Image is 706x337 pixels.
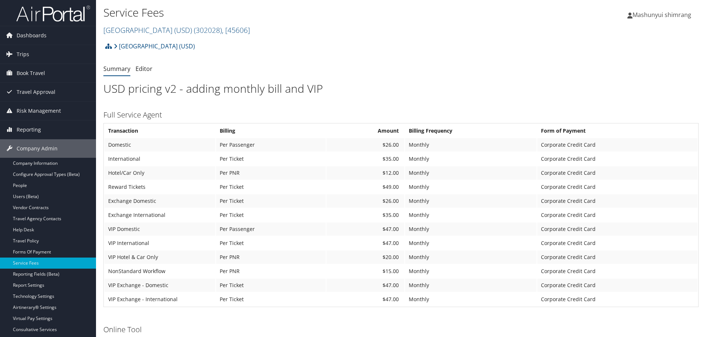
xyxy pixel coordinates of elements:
td: Monthly [405,208,537,222]
th: Transaction [104,124,215,137]
td: VIP Exchange - International [104,293,215,306]
span: Reporting [17,120,41,139]
td: VIP International [104,236,215,250]
td: Monthly [405,194,537,208]
td: International [104,152,215,166]
td: Exchange International [104,208,215,222]
td: Per Ticket [216,180,326,194]
td: Monthly [405,180,537,194]
td: Corporate Credit Card [537,265,698,278]
td: VIP Hotel & Car Only [104,251,215,264]
td: $47.00 [326,293,405,306]
a: [GEOGRAPHIC_DATA] (USD) [103,25,250,35]
th: Amount [326,124,405,137]
span: Book Travel [17,64,45,82]
td: Domestic [104,138,215,152]
td: Per Passenger [216,222,326,236]
td: Monthly [405,236,537,250]
h1: USD pricing v2 - adding monthly bill and VIP [103,81,699,96]
td: Corporate Credit Card [537,152,698,166]
h3: Full Service Agent [103,110,699,120]
td: $35.00 [326,152,405,166]
td: Corporate Credit Card [537,194,698,208]
span: Company Admin [17,139,58,158]
h3: Online Tool [103,324,699,335]
td: Per Ticket [216,236,326,250]
td: VIP Exchange - Domestic [104,279,215,292]
td: $47.00 [326,222,405,236]
a: Mashunyui shimrang [627,4,699,26]
td: Per PNR [216,166,326,180]
span: Dashboards [17,26,47,45]
h1: Service Fees [103,5,500,20]
a: Summary [103,65,130,73]
span: Mashunyui shimrang [633,11,691,19]
td: Corporate Credit Card [537,208,698,222]
span: Travel Approval [17,83,55,101]
td: Corporate Credit Card [537,166,698,180]
td: Per Ticket [216,279,326,292]
td: Monthly [405,166,537,180]
td: $12.00 [326,166,405,180]
td: Corporate Credit Card [537,222,698,236]
td: $26.00 [326,138,405,152]
td: Per Ticket [216,208,326,222]
th: Billing [216,124,326,137]
td: $15.00 [326,265,405,278]
td: $35.00 [326,208,405,222]
td: Reward Tickets [104,180,215,194]
td: Corporate Credit Card [537,236,698,250]
td: $47.00 [326,236,405,250]
td: Hotel/Car Only [104,166,215,180]
td: Corporate Credit Card [537,251,698,264]
td: $20.00 [326,251,405,264]
td: Corporate Credit Card [537,138,698,152]
td: Monthly [405,293,537,306]
span: ( 302028 ) [194,25,222,35]
td: Corporate Credit Card [537,180,698,194]
td: Monthly [405,265,537,278]
td: $47.00 [326,279,405,292]
td: $26.00 [326,194,405,208]
a: Editor [136,65,152,73]
td: Per Ticket [216,293,326,306]
td: Monthly [405,152,537,166]
span: Trips [17,45,29,64]
td: Per Passenger [216,138,326,152]
th: Billing Frequency [405,124,537,137]
td: Monthly [405,138,537,152]
td: Monthly [405,279,537,292]
img: airportal-logo.png [16,5,90,22]
td: Per Ticket [216,194,326,208]
td: Per PNR [216,251,326,264]
span: , [ 45606 ] [222,25,250,35]
td: Corporate Credit Card [537,279,698,292]
td: Per PNR [216,265,326,278]
span: Risk Management [17,102,61,120]
td: NonStandard Workflow [104,265,215,278]
a: [GEOGRAPHIC_DATA] (USD) [114,39,195,54]
td: Exchange Domestic [104,194,215,208]
td: Corporate Credit Card [537,293,698,306]
td: $49.00 [326,180,405,194]
td: VIP Domestic [104,222,215,236]
td: Monthly [405,222,537,236]
td: Per Ticket [216,152,326,166]
td: Monthly [405,251,537,264]
th: Form of Payment [537,124,698,137]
